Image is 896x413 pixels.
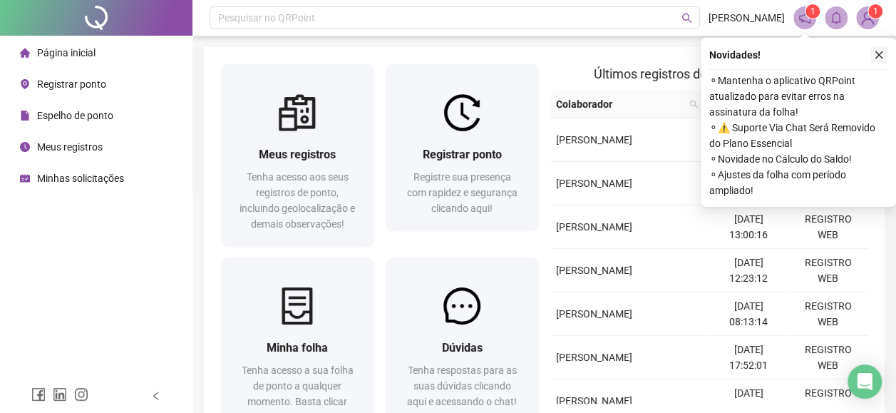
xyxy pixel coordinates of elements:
[407,364,517,407] span: Tenha respostas para as suas dúvidas clicando aqui e acessando o chat!
[709,151,887,167] span: ⚬ Novidade no Cálculo do Saldo!
[788,205,867,249] td: REGISTRO WEB
[709,47,761,63] span: Novidades !
[848,364,882,399] div: Open Intercom Messenger
[788,336,867,379] td: REGISTRO WEB
[556,308,632,320] span: [PERSON_NAME]
[709,205,788,249] td: [DATE] 13:00:16
[74,387,88,402] span: instagram
[556,134,632,146] span: [PERSON_NAME]
[874,50,884,60] span: close
[20,173,30,183] span: schedule
[686,93,701,115] span: search
[556,96,684,112] span: Colaborador
[20,111,30,121] span: file
[151,391,161,401] span: left
[709,292,788,336] td: [DATE] 08:13:14
[681,13,692,24] span: search
[709,167,887,198] span: ⚬ Ajustes da folha com período ampliado!
[20,142,30,152] span: clock-circle
[259,148,336,161] span: Meus registros
[689,100,698,108] span: search
[53,387,67,402] span: linkedin
[810,6,815,16] span: 1
[857,7,878,29] img: 85271
[830,11,843,24] span: bell
[594,66,824,81] span: Últimos registros de ponto sincronizados
[442,341,483,355] span: Dúvidas
[20,48,30,58] span: home
[805,4,820,19] sup: 1
[267,341,328,355] span: Minha folha
[37,173,124,184] span: Minhas solicitações
[709,249,788,292] td: [DATE] 12:23:12
[20,79,30,89] span: environment
[709,10,785,26] span: [PERSON_NAME]
[37,141,103,153] span: Meus registros
[709,336,788,379] td: [DATE] 17:52:01
[556,395,632,407] span: [PERSON_NAME]
[221,64,374,246] a: Meus registrosTenha acesso aos seus registros de ponto, incluindo geolocalização e demais observa...
[556,221,632,233] span: [PERSON_NAME]
[240,171,355,230] span: Tenha acesso aos seus registros de ponto, incluindo geolocalização e demais observações!
[386,64,539,230] a: Registrar pontoRegistre sua presença com rapidez e segurança clicando aqui!
[556,265,632,276] span: [PERSON_NAME]
[873,6,878,16] span: 1
[556,178,632,189] span: [PERSON_NAME]
[37,78,106,90] span: Registrar ponto
[37,47,96,58] span: Página inicial
[31,387,46,402] span: facebook
[709,73,887,120] span: ⚬ Mantenha o aplicativo QRPoint atualizado para evitar erros na assinatura da folha!
[709,120,887,151] span: ⚬ ⚠️ Suporte Via Chat Será Removido do Plano Essencial
[423,148,502,161] span: Registrar ponto
[556,352,632,363] span: [PERSON_NAME]
[868,4,882,19] sup: Atualize o seu contato no menu Meus Dados
[798,11,811,24] span: notification
[788,292,867,336] td: REGISTRO WEB
[407,171,517,214] span: Registre sua presença com rapidez e segurança clicando aqui!
[788,249,867,292] td: REGISTRO WEB
[37,110,113,121] span: Espelho de ponto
